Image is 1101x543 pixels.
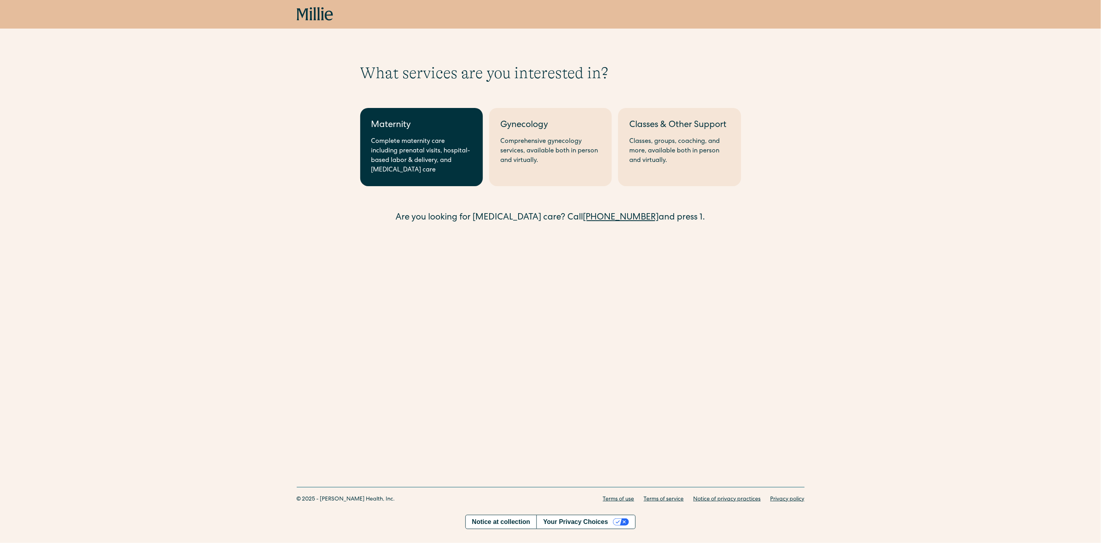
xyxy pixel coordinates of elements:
a: Terms of service [644,495,684,504]
a: Notice at collection [466,515,537,529]
a: Classes & Other SupportClasses, groups, coaching, and more, available both in person and virtually. [618,108,741,186]
a: MaternityComplete maternity care including prenatal visits, hospital-based labor & delivery, and ... [360,108,483,186]
div: Classes & Other Support [629,119,730,132]
button: Your Privacy Choices [536,515,635,529]
div: Classes, groups, coaching, and more, available both in person and virtually. [629,137,730,166]
a: Privacy policy [771,495,805,504]
a: Terms of use [603,495,634,504]
h1: What services are you interested in? [360,64,741,83]
div: Are you looking for [MEDICAL_DATA] care? Call and press 1. [360,212,741,225]
a: [PHONE_NUMBER] [583,214,659,222]
a: GynecologyComprehensive gynecology services, available both in person and virtually. [489,108,612,186]
div: Comprehensive gynecology services, available both in person and virtually. [500,137,601,166]
a: Notice of privacy practices [694,495,761,504]
div: Maternity [371,119,472,132]
div: © 2025 - [PERSON_NAME] Health, Inc. [297,495,395,504]
div: Complete maternity care including prenatal visits, hospital-based labor & delivery, and [MEDICAL_... [371,137,472,175]
div: Gynecology [500,119,601,132]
